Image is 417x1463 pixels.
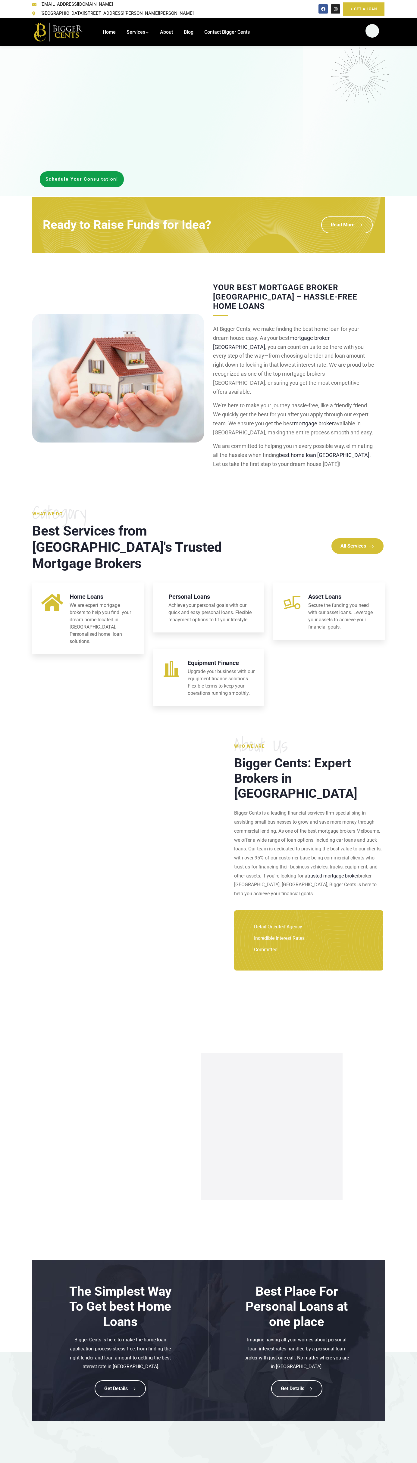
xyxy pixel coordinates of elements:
img: Home [32,21,85,42]
span: Best Services from [GEOGRAPHIC_DATA]'s Trusted Mortgage Brokers [32,523,222,571]
a: Blog [184,18,193,46]
a: mortgage broker [GEOGRAPHIC_DATA] [213,335,330,350]
a: Schedule Your Consultation! [40,171,124,187]
a: Contact Bigger Cents [204,18,250,46]
span: Blog [184,29,193,35]
div: Imagine having all your worries about personal loan interest rates handled by a personal loan bro... [243,1329,351,1371]
span: About us [234,736,383,754]
span: What we do [32,511,63,517]
span: Category [32,503,273,521]
a: + Get A Loan [343,2,384,16]
span: About [160,29,173,35]
span: Your Best Mortgage Broker [GEOGRAPHIC_DATA] – Hassle-Free Home Loans [213,283,357,311]
span: Home [103,29,116,35]
span: Contact Bigger Cents [204,29,250,35]
a: Services [127,18,149,46]
h2: Ready to Raise Funds for Idea? [43,219,211,231]
div: Bigger Cents is here to make the home loan application process stress-free, from finding the righ... [66,1329,174,1371]
a: Get Details [95,1380,146,1397]
p: At Bigger Cents, we make finding the best home loan for your dream house easy. As your best , you... [213,325,374,396]
span: Schedule Your Consultation! [45,177,118,182]
p: We’re here to make your journey hassle-free, like a friendly friend. We quickly get the best for ... [213,401,374,437]
img: Mortgage Broker in Melbourne [32,314,204,443]
a: Get Details [271,1380,322,1397]
span: Get Details [281,1386,304,1391]
p: We are committed to helping you in every possible way, eliminating all the hassles when finding .... [213,442,374,468]
a: Home [103,18,116,46]
span: Services [127,29,145,35]
span: Committed [252,945,277,954]
span: [GEOGRAPHIC_DATA][STREET_ADDRESS][PERSON_NAME][PERSON_NAME] [39,9,194,18]
span: Bigger Cents: Expert Brokers in [GEOGRAPHIC_DATA] [234,756,357,801]
div: Bigger Cents is a leading financial services firm specialising in assisting small businesses to g... [234,801,383,898]
span: Incredible Interest Rates [252,934,305,943]
a: best home loan [GEOGRAPHIC_DATA] [279,452,369,458]
a: All Services [331,538,384,554]
span: Who we are [234,744,265,749]
span: + Get A Loan [350,6,377,12]
span: Detail Oriented Agency [252,922,302,931]
a: trusted mortgage broker [307,873,358,879]
span: The Simplest Way To Get best Home Loans [69,1284,171,1329]
span: Best Place For Personal Loans at one place [246,1284,348,1329]
span: Get Details [104,1386,128,1391]
a: mortgage broker [294,420,334,427]
a: Read More [321,216,373,233]
a: About [160,18,173,46]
